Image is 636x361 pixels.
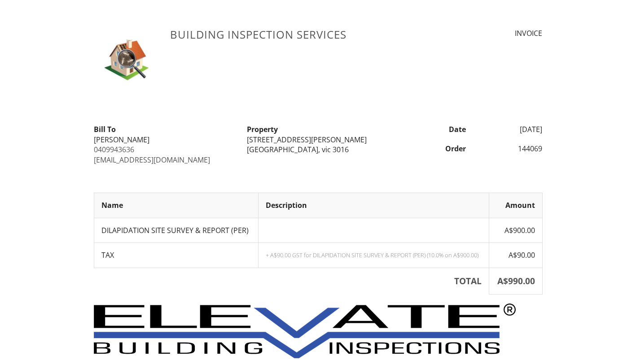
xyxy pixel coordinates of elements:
div: [DATE] [471,124,548,134]
div: [PERSON_NAME] [94,135,236,145]
th: A$990.00 [489,268,542,295]
th: Description [258,193,489,218]
div: INVOICE [438,28,542,38]
div: [GEOGRAPHIC_DATA], vic 3016 [247,145,389,154]
div: Order [395,144,471,154]
div: + A$90.00 GST for DILAPIDATION SITE SURVEY & REPORT (PER) (10.0% on A$900.00) [266,251,482,259]
div: 144069 [471,144,548,154]
th: Name [94,193,258,218]
td: TAX [94,243,258,268]
th: TOTAL [94,268,489,295]
a: [EMAIL_ADDRESS][DOMAIN_NAME] [94,155,210,165]
td: A$900.00 [489,218,542,242]
img: 1756376851823.jpg [94,304,516,358]
td: DILAPIDATION SITE SURVEY & REPORT (PER) [94,218,258,242]
a: 0409943636 [94,145,134,154]
strong: Bill To [94,124,116,134]
div: Date [395,124,471,134]
th: Amount [489,193,542,218]
td: A$90.00 [489,243,542,268]
img: Termite_House.jpg [94,28,160,94]
h3: Building Inspection Services [170,28,427,40]
div: [STREET_ADDRESS][PERSON_NAME] [247,135,389,145]
strong: Property [247,124,278,134]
